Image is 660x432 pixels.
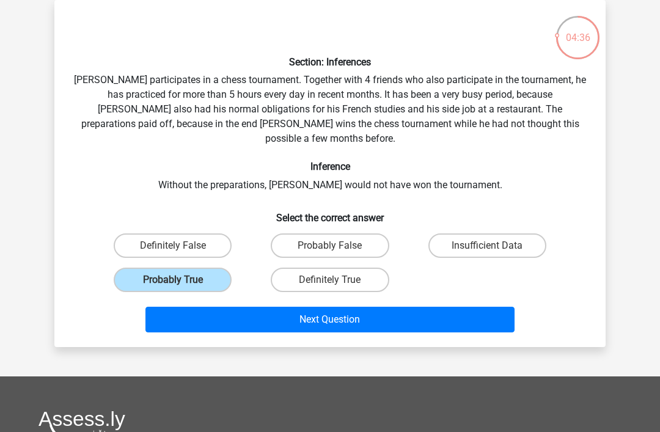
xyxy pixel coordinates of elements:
[59,10,601,337] div: [PERSON_NAME] participates in a chess tournament. Together with 4 friends who also participate in...
[271,268,389,292] label: Definitely True
[145,307,515,332] button: Next Question
[271,233,389,258] label: Probably False
[428,233,546,258] label: Insufficient Data
[74,56,586,68] h6: Section: Inferences
[555,15,601,45] div: 04:36
[74,202,586,224] h6: Select the correct answer
[114,268,232,292] label: Probably True
[114,233,232,258] label: Definitely False
[74,161,586,172] h6: Inference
